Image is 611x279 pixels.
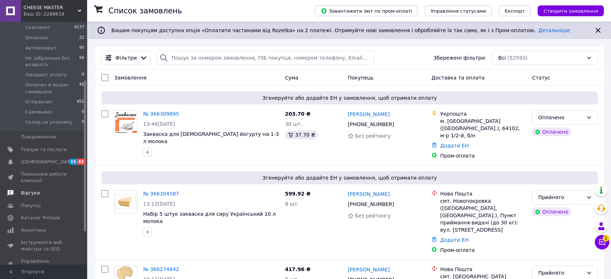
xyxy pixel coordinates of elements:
span: 203.70 ₴ [285,111,311,117]
span: 22 [79,35,84,41]
a: Фото товару [114,190,137,213]
img: Фото товару [115,194,137,210]
span: [PHONE_NUMBER] [348,121,394,127]
span: 0 [82,109,84,115]
span: Покупці [21,202,40,209]
input: Пошук за номером замовлення, ПІБ покупця, номером телефону, Email, номером накладної [157,51,374,65]
a: Додати ЕН [440,143,469,149]
span: 13:46[DATE] [143,121,175,127]
span: Створити замовлення [543,8,598,14]
span: Всі [498,54,506,61]
span: 451 [77,99,84,105]
div: Укрпошта [440,110,526,117]
button: Чат з покупцем1 [595,235,609,249]
span: 599.92 ₴ [285,191,311,197]
span: Покупець [348,75,373,81]
a: № 366309895 [143,111,179,117]
a: [PERSON_NAME] [348,190,390,198]
a: Додати ЕН [440,237,469,243]
span: Ожидает оплату [25,72,67,78]
span: 1 [603,235,609,241]
div: Нова Пошта [440,190,526,197]
span: 43 [77,159,85,165]
span: Товари та послуги [21,146,67,153]
span: Управління статусами [431,8,486,14]
div: Пром-оплата [440,246,526,254]
span: 417.96 ₴ [285,266,311,272]
span: Не забранные без возврата [25,55,79,68]
div: Оплачено [532,128,571,136]
a: [PERSON_NAME] [348,266,390,273]
span: Замовлення [114,75,146,81]
span: Завантажити звіт по пром-оплаті [321,8,412,14]
span: 13:12[DATE] [143,201,175,207]
div: смт. Новопокровка ([GEOGRAPHIC_DATA], [GEOGRAPHIC_DATA].), Пункт приймання-видачі (до 30 кг): вул... [440,197,526,233]
span: Склад на упаковку [25,119,72,125]
span: 95 [79,45,84,51]
span: Фільтри [115,54,137,61]
span: Самовывоз [25,109,52,115]
span: Автовозврат [25,45,56,51]
a: Набір 5 штук закваска для сиру Український 10 л молока [143,211,276,224]
span: Каталог ProSale [21,215,60,221]
div: 37.70 ₴ [285,130,318,139]
span: Інструменти веб-майстра та SEO [21,239,67,252]
div: Ваш ID: 2288618 [23,11,87,17]
a: [PERSON_NAME] [348,111,390,118]
span: Аналітика [21,227,46,233]
img: Фото товару [115,111,137,133]
span: Оплачен и выдан самовывоз [25,82,79,95]
div: Оплачено [532,207,571,216]
span: Експорт [505,8,525,14]
span: 15 [69,159,77,165]
a: № 366274642 [143,266,179,272]
span: Управління сайтом [21,258,67,271]
span: Статус [532,75,550,81]
button: Створити замовлення [538,5,604,16]
a: Фото товару [114,110,137,133]
div: Прийнято [538,193,583,201]
span: Вашим покупцям доступна опція «Оплатити частинами від Rozetka» на 2 платежі. Отримуйте нові замов... [111,27,570,33]
span: Cума [285,75,298,81]
span: Скасовані [25,24,50,31]
span: 0 [82,119,84,125]
div: Нова Пошта [440,266,526,273]
a: № 366304587 [143,191,179,197]
a: Закваска для [DEMOGRAPHIC_DATA] йогурту на 1-3 л молока [143,131,279,144]
span: Доставка та оплата [431,75,484,81]
span: 0 [82,72,84,78]
span: Згенеруйте або додайте ЕН у замовлення, щоб отримати оплату [104,94,595,102]
span: 8 шт. [285,201,299,207]
span: Збережені фільтри: [433,54,486,61]
span: Отправлен [25,99,52,105]
span: Оплачені [25,35,48,41]
span: (52593) [507,55,527,61]
div: Прийнято [538,269,583,277]
span: Без рейтингу [355,213,391,219]
span: 56 [79,55,84,68]
div: Пром-оплата [440,152,526,159]
span: Відгуки [21,190,40,196]
span: 4137 [74,24,84,31]
button: Завантажити звіт по пром-оплаті [315,5,418,16]
span: 30 шт. [285,121,302,127]
span: Згенеруйте або додайте ЕН у замовлення, щоб отримати оплату [104,174,595,181]
div: Оплачено [538,113,583,121]
a: Створити замовлення [530,8,604,13]
button: Експорт [499,5,531,16]
a: Детальніше [538,27,570,33]
h1: Список замовлень [108,7,182,15]
span: [DEMOGRAPHIC_DATA] [21,159,74,165]
button: Управління статусами [425,5,492,16]
span: 45 [79,82,84,95]
span: Без рейтингу [355,133,391,139]
div: м. [GEOGRAPHIC_DATA] ([GEOGRAPHIC_DATA].), 64102, м-р 1/2-й, б/н [440,117,526,139]
span: [PHONE_NUMBER] [348,201,394,207]
span: СHEESE MASTER [23,4,78,11]
span: Показники роботи компанії [21,171,67,184]
span: Повідомлення [21,134,56,140]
